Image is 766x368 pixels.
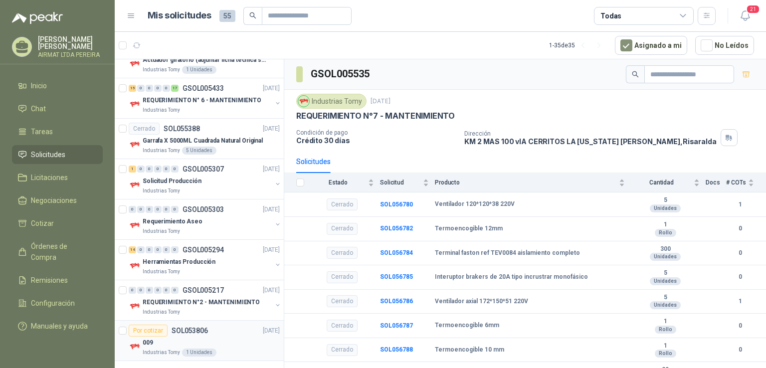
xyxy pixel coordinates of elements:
b: Termoencogible 6mm [435,322,499,330]
span: 55 [219,10,235,22]
b: 0 [726,345,754,355]
a: Órdenes de Compra [12,237,103,267]
div: Cerrado [327,320,358,332]
div: 0 [163,206,170,213]
div: 0 [137,166,145,173]
th: Cantidad [631,173,706,192]
p: GSOL005294 [183,246,224,253]
p: Industrias Tomy [143,268,180,276]
div: 0 [137,246,145,253]
a: SOL056785 [380,273,413,280]
p: [DATE] [263,84,280,93]
p: KM 2 MAS 100 vIA CERRITOS LA [US_STATE] [PERSON_NAME] , Risaralda [464,137,716,146]
div: Rollo [655,350,676,358]
p: REQUERIMIENTO N° 6 - MANTENIMIENTO [143,96,261,105]
div: Cerrado [327,271,358,283]
h1: Mis solicitudes [148,8,211,23]
b: SOL056780 [380,201,413,208]
span: Remisiones [31,275,68,286]
div: 0 [154,166,162,173]
div: Cerrado [327,295,358,307]
th: Docs [706,173,726,192]
div: 15 [129,85,136,92]
div: 0 [137,206,145,213]
a: 14 0 0 0 0 0 GSOL005294[DATE] Company LogoHerramientas ProducciónIndustrias Tomy [129,244,282,276]
a: CerradoSOL055388[DATE] Company LogoGarrafa X 5000ML Cuadrada Natural OriginalIndustrias Tomy5 Uni... [115,119,284,159]
p: [DATE] [263,165,280,174]
p: Industrias Tomy [143,349,180,357]
p: Industrias Tomy [143,227,180,235]
p: Solicitud Producción [143,177,201,186]
img: Company Logo [129,341,141,353]
div: Cerrado [327,247,358,259]
b: Terminal faston ref TEV0084 aislamiento completo [435,249,580,257]
a: 1 0 0 0 0 0 GSOL005307[DATE] Company LogoSolicitud ProducciónIndustrias Tomy [129,163,282,195]
b: 1 [726,297,754,306]
img: Company Logo [129,300,141,312]
p: REQUERIMIENTO N°7 - MANTENIMIENTO [296,111,455,121]
div: 0 [146,287,153,294]
b: Ventilador 120*120*38 220V [435,200,515,208]
div: Unidades [650,204,681,212]
a: SOL056787 [380,322,413,329]
img: Company Logo [129,219,141,231]
th: # COTs [726,173,766,192]
th: Solicitud [380,173,435,192]
b: 0 [726,224,754,233]
div: 0 [146,85,153,92]
div: 0 [154,287,162,294]
div: 1 Unidades [182,349,216,357]
span: Chat [31,103,46,114]
span: Solicitudes [31,149,65,160]
a: Tareas [12,122,103,141]
a: Manuales y ayuda [12,317,103,336]
button: Asignado a mi [615,36,687,55]
div: 0 [171,206,179,213]
a: 0 0 0 0 0 0 GSOL005217[DATE] Company LogoREQUERIMIENTO N°2 - MANTENIMIENTOIndustrias Tomy [129,284,282,316]
span: Cantidad [631,179,692,186]
p: Industrias Tomy [143,106,180,114]
p: Crédito 30 días [296,136,456,145]
div: Todas [600,10,621,21]
span: Tareas [31,126,53,137]
p: Requerimiento Aseo [143,217,202,226]
p: GSOL005307 [183,166,224,173]
a: Por cotizarSOL053806[DATE] Company Logo009Industrias Tomy1 Unidades [115,321,284,361]
p: Herramientas Producción [143,257,215,267]
span: # COTs [726,179,746,186]
b: 0 [726,321,754,331]
b: Ventilador axial 172*150*51 220V [435,298,528,306]
p: AIRMAT LTDA PEREIRA [38,52,103,58]
div: 1 [129,166,136,173]
p: [DATE] [263,205,280,214]
b: 1 [726,200,754,209]
div: 17 [171,85,179,92]
span: Órdenes de Compra [31,241,93,263]
p: Industrias Tomy [143,308,180,316]
a: Cotizar [12,214,103,233]
a: SOL056782 [380,225,413,232]
p: Industrias Tomy [143,66,180,74]
div: Cerrado [327,344,358,356]
div: Rollo [655,229,676,237]
div: 0 [137,85,145,92]
div: 0 [171,166,179,173]
div: Por cotizar [129,325,168,337]
b: 5 [631,269,700,277]
div: 0 [171,246,179,253]
a: Inicio [12,76,103,95]
div: 0 [146,206,153,213]
div: 1 - 35 de 35 [549,37,607,53]
div: 0 [163,85,170,92]
p: GSOL005217 [183,287,224,294]
a: Negociaciones [12,191,103,210]
div: 0 [154,85,162,92]
img: Company Logo [129,139,141,151]
div: 14 [129,246,136,253]
div: Industrias Tomy [296,94,367,109]
div: 0 [129,287,136,294]
div: Cerrado [327,198,358,210]
a: SOL056786 [380,298,413,305]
